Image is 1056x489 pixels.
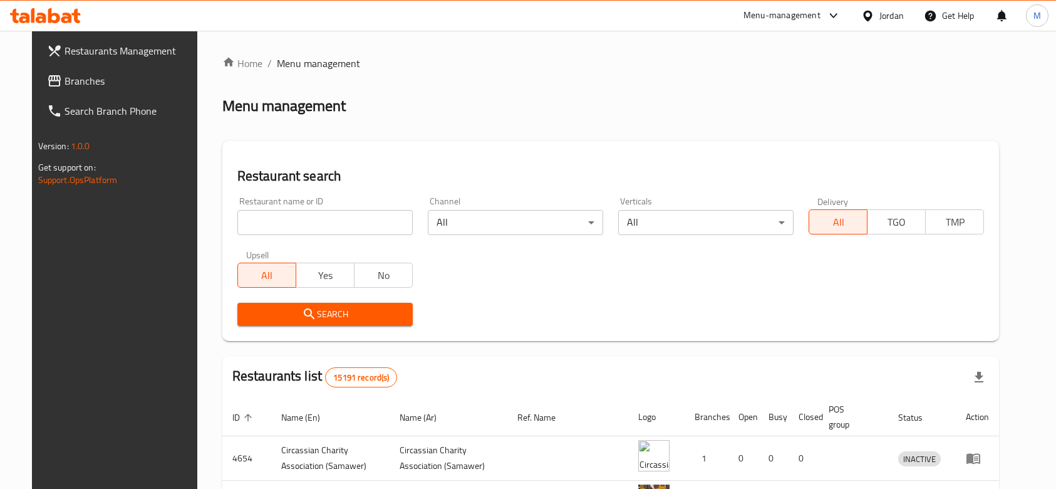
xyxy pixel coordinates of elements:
[925,209,984,234] button: TMP
[618,210,794,235] div: All
[301,266,349,285] span: Yes
[222,96,346,116] h2: Menu management
[931,213,979,231] span: TMP
[222,56,262,71] a: Home
[71,138,90,154] span: 1.0.0
[517,410,572,425] span: Ref. Name
[38,172,118,188] a: Support.OpsPlatform
[237,210,413,235] input: Search for restaurant name or ID..
[685,436,728,481] td: 1
[872,213,921,231] span: TGO
[360,266,408,285] span: No
[354,263,413,288] button: No
[879,9,904,23] div: Jordan
[628,398,685,436] th: Logo
[247,307,403,322] span: Search
[37,66,209,96] a: Branches
[38,159,96,176] span: Get support on:
[237,263,296,288] button: All
[1033,9,1041,23] span: M
[222,56,1000,71] nav: breadcrumb
[758,436,789,481] td: 0
[237,303,413,326] button: Search
[296,263,355,288] button: Yes
[65,103,199,118] span: Search Branch Phone
[65,73,199,88] span: Branches
[428,210,603,235] div: All
[867,209,926,234] button: TGO
[400,410,453,425] span: Name (Ar)
[281,410,336,425] span: Name (En)
[814,213,862,231] span: All
[898,452,941,466] span: INACTIVE
[37,96,209,126] a: Search Branch Phone
[222,436,271,481] td: 4654
[37,36,209,66] a: Restaurants Management
[277,56,360,71] span: Menu management
[243,266,291,285] span: All
[898,451,941,466] div: INACTIVE
[758,398,789,436] th: Busy
[809,209,867,234] button: All
[38,138,69,154] span: Version:
[728,398,758,436] th: Open
[966,451,989,466] div: Menu
[65,43,199,58] span: Restaurants Management
[267,56,272,71] li: /
[964,362,994,392] div: Export file
[956,398,999,436] th: Action
[743,8,820,23] div: Menu-management
[728,436,758,481] td: 0
[232,410,256,425] span: ID
[817,197,849,206] label: Delivery
[246,250,269,259] label: Upsell
[390,436,508,481] td: ​Circassian ​Charity ​Association​ (Samawer)
[638,440,670,471] img: ​Circassian ​Charity ​Association​ (Samawer)
[789,398,819,436] th: Closed
[326,372,396,384] span: 15191 record(s)
[237,167,985,186] h2: Restaurant search
[271,436,390,481] td: ​Circassian ​Charity ​Association​ (Samawer)
[325,367,397,387] div: Total records count
[232,367,398,387] h2: Restaurants list
[685,398,728,436] th: Branches
[898,410,939,425] span: Status
[789,436,819,481] td: 0
[829,402,874,432] span: POS group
